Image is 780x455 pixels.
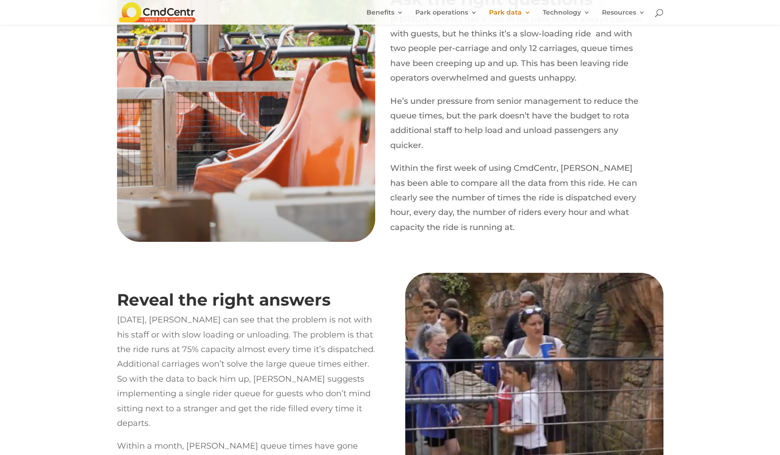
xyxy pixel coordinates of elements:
p: [PERSON_NAME] has a ride in his park that is always popular with guests, but he thinks it’s a slo... [390,12,648,94]
a: Benefits [367,9,403,25]
a: Park operations [415,9,477,25]
a: Park data [489,9,531,25]
img: CmdCentr [119,2,195,22]
a: Resources [602,9,645,25]
p: Within the first week of using CmdCentr, [PERSON_NAME] has been able to compare all the data from... [390,161,648,235]
p: He’s under pressure from senior management to reduce the queue times, but the park doesn’t have t... [390,94,648,161]
span: [DATE], [PERSON_NAME] can see that the problem is not with his staff or with slow loading or unlo... [117,315,375,428]
h2: Reveal the right answers [117,291,375,312]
